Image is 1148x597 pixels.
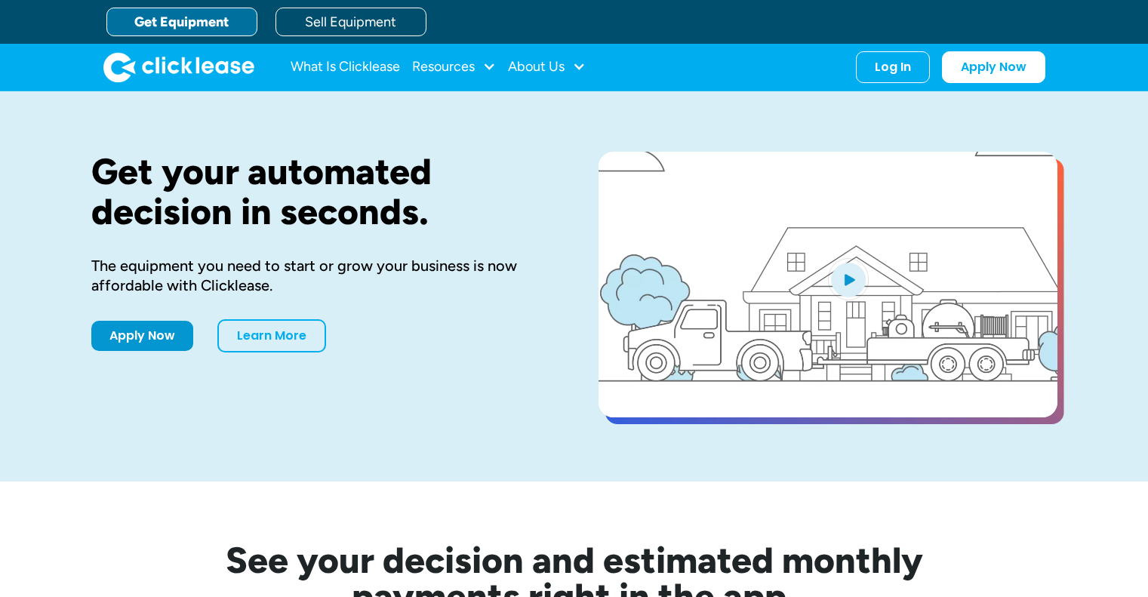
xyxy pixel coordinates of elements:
img: Clicklease logo [103,52,254,82]
a: What Is Clicklease [291,52,400,82]
div: Log In [875,60,911,75]
a: Get Equipment [106,8,257,36]
div: About Us [508,52,586,82]
div: The equipment you need to start or grow your business is now affordable with Clicklease. [91,256,550,295]
a: home [103,52,254,82]
img: Blue play button logo on a light blue circular background [828,258,869,300]
a: Apply Now [91,321,193,351]
a: Sell Equipment [275,8,426,36]
a: Learn More [217,319,326,352]
div: Resources [412,52,496,82]
a: open lightbox [599,152,1057,417]
a: Apply Now [942,51,1045,83]
h1: Get your automated decision in seconds. [91,152,550,232]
